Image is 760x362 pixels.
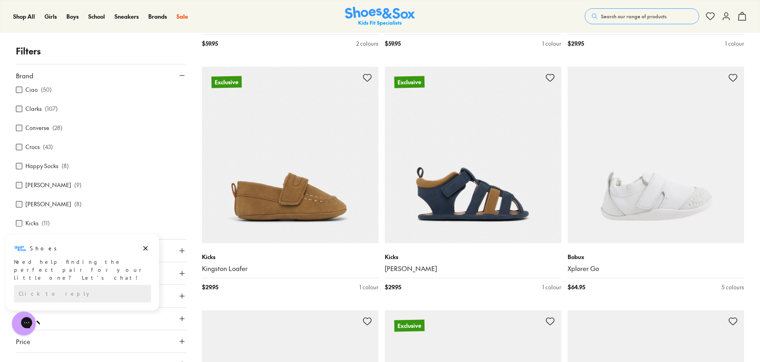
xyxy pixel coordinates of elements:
[14,25,151,49] div: Need help finding the perfect pair for your little one? Let’s chat!
[359,283,378,291] div: 1 colour
[88,12,105,20] span: School
[385,39,401,48] span: $ 59.95
[568,253,744,261] p: Bobux
[114,12,139,20] span: Sneakers
[88,12,105,21] a: School
[725,39,744,48] div: 1 colour
[13,12,35,21] a: Shop All
[394,76,425,88] p: Exclusive
[211,76,242,88] p: Exclusive
[16,71,33,80] span: Brand
[601,13,667,20] span: Search our range of products
[8,309,40,338] iframe: Gorgias live chat messenger
[140,10,151,21] button: Dismiss campaign
[25,124,49,132] label: Converse
[66,12,79,21] a: Boys
[148,12,167,20] span: Brands
[25,86,38,94] label: Ciao
[345,7,415,26] img: SNS_Logo_Responsive.svg
[148,12,167,21] a: Brands
[385,67,561,243] a: Exclusive
[25,219,39,228] label: Kicks
[62,162,69,170] p: ( 8 )
[6,9,159,49] div: Message from Shoes. Need help finding the perfect pair for your little one? Let’s chat!
[16,64,186,87] button: Brand
[568,39,584,48] span: $ 29.95
[16,45,186,58] p: Filters
[43,143,53,151] p: ( 43 )
[45,12,57,21] a: Girls
[66,12,79,20] span: Boys
[30,12,61,19] h3: Shoes
[356,39,378,48] div: 2 colours
[45,12,57,20] span: Girls
[16,337,30,346] span: Price
[41,86,52,94] p: ( 50 )
[14,9,27,22] img: Shoes logo
[385,283,401,291] span: $ 29.95
[385,253,561,261] p: Kicks
[42,219,50,228] p: ( 11 )
[202,253,378,261] p: Kicks
[542,283,561,291] div: 1 colour
[202,67,378,243] a: Exclusive
[74,200,81,209] p: ( 8 )
[25,181,71,190] label: [PERSON_NAME]
[345,7,415,26] a: Shoes & Sox
[176,12,188,20] span: Sale
[74,181,81,190] p: ( 9 )
[176,12,188,21] a: Sale
[14,52,151,70] div: Reply to the campaigns
[25,162,58,170] label: Happy Socks
[202,39,218,48] span: $ 59.95
[568,283,585,291] span: $ 64.95
[25,105,42,113] label: Clarks
[45,105,58,113] p: ( 107 )
[114,12,139,21] a: Sneakers
[6,1,159,77] div: Campaign message
[542,39,561,48] div: 1 colour
[202,283,218,291] span: $ 29.95
[16,330,186,352] button: Price
[25,143,40,151] label: Crocs
[721,283,744,291] div: 5 colours
[13,12,35,20] span: Shop All
[16,308,186,330] button: Colour
[585,8,699,24] button: Search our range of products
[385,264,561,273] a: [PERSON_NAME]
[568,264,744,273] a: Xplorer Go
[202,264,378,273] a: Kingston Loafer
[25,200,71,209] label: [PERSON_NAME]
[52,124,62,132] p: ( 28 )
[394,320,425,332] p: Exclusive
